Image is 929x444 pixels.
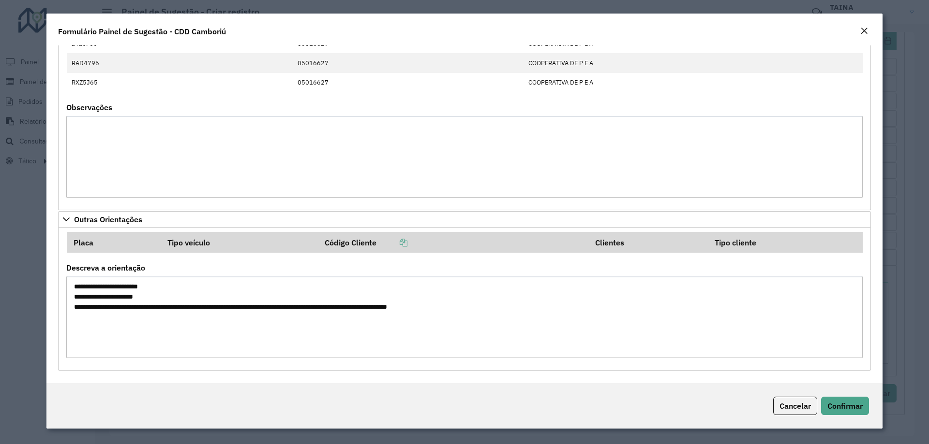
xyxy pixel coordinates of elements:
[857,25,871,38] button: Close
[779,401,811,411] span: Cancelar
[67,232,161,252] th: Placa
[773,397,817,415] button: Cancelar
[67,53,159,72] td: RAD4796
[58,211,871,228] a: Outras Orientações
[74,215,142,223] span: Outras Orientações
[293,53,524,72] td: 05016627
[827,401,863,411] span: Confirmar
[67,73,159,92] td: RXZ5J65
[66,101,112,113] label: Observações
[293,73,524,92] td: 05016627
[376,238,407,247] a: Copiar
[66,262,145,273] label: Descreva a orientação
[58,228,871,371] div: Outras Orientações
[860,27,868,35] em: Fechar
[589,232,708,252] th: Clientes
[708,232,863,252] th: Tipo cliente
[821,397,869,415] button: Confirmar
[58,26,226,37] h4: Formulário Painel de Sugestão - CDD Camboriú
[524,73,731,92] td: COOPERATIVA DE P E A
[161,232,318,252] th: Tipo veículo
[524,53,731,72] td: COOPERATIVA DE P E A
[318,232,588,252] th: Código Cliente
